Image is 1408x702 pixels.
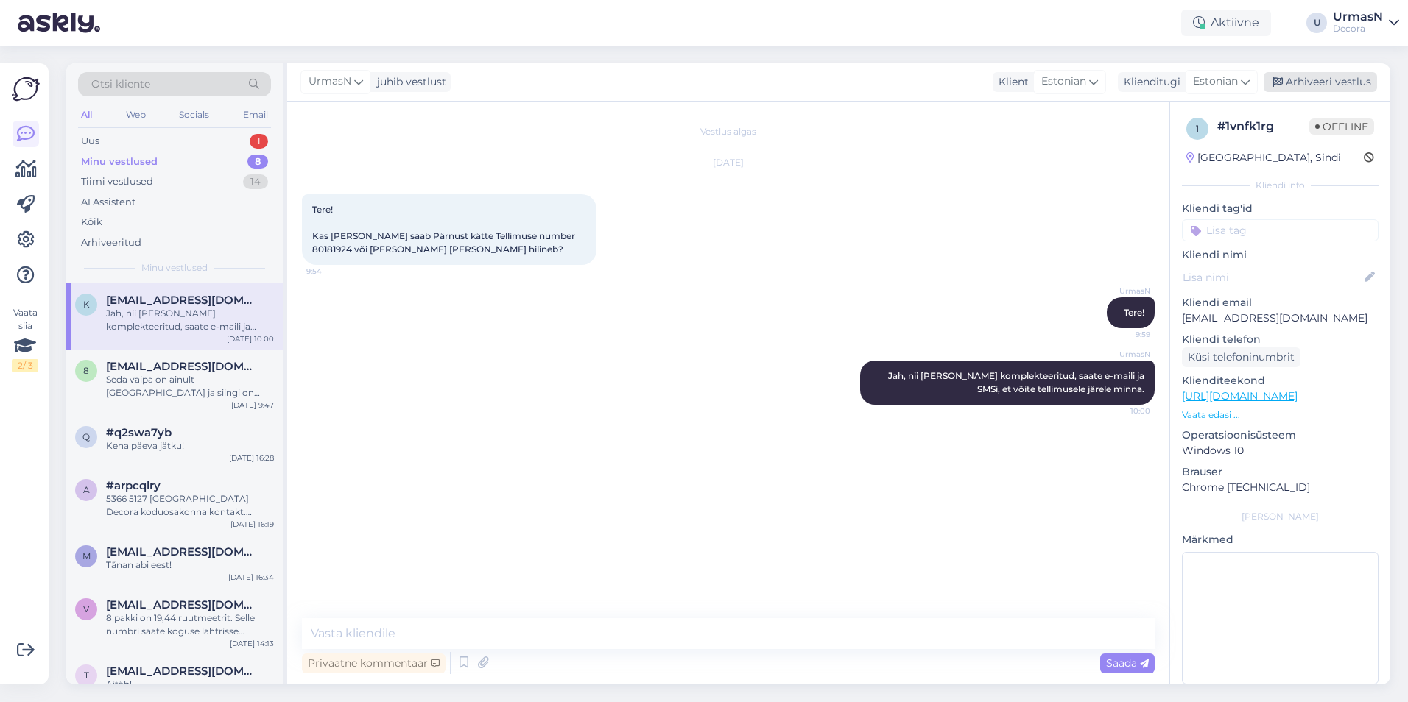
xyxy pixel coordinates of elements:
span: Jah, nii [PERSON_NAME] komplekteeritud, saate e-maili ja SMSi, et võite tellimusele järele minna. [888,370,1147,394]
p: Vaata edasi ... [1182,408,1379,422]
span: UrmasN [1095,349,1150,360]
div: # 1vnfk1rg [1217,118,1309,135]
div: juhib vestlust [371,74,446,90]
div: 8 [247,155,268,169]
span: q [82,431,90,442]
div: [DATE] 16:34 [228,572,274,583]
p: [EMAIL_ADDRESS][DOMAIN_NAME] [1182,311,1379,326]
p: Kliendi telefon [1182,332,1379,347]
span: Tere! [1124,307,1144,318]
div: 14 [243,174,268,189]
div: [DATE] 9:47 [231,400,274,411]
p: Klienditeekond [1182,373,1379,389]
span: v [83,603,89,614]
div: Email [240,105,271,124]
p: Märkmed [1182,532,1379,547]
div: Kõik [81,215,102,230]
div: Decora [1333,23,1383,35]
div: Klienditugi [1118,74,1180,90]
div: Tãnan abi eest! [106,559,274,572]
p: Windows 10 [1182,443,1379,458]
div: 5366 5127 [GEOGRAPHIC_DATA] Decora koduosakonna kontakt. Peaks nende [PERSON_NAME], osakonna tööt... [106,492,274,519]
div: U [1306,13,1327,33]
div: [GEOGRAPHIC_DATA], Sindi [1186,150,1341,166]
span: Offline [1309,118,1374,135]
div: Seda vaipa on ainult [GEOGRAPHIC_DATA] ja siingi on kogus nii väike, et tellida ei saa. Ainult lõ... [106,373,274,400]
span: 10:00 [1095,405,1150,416]
span: vdostojevskaja@gmail.com [106,598,259,611]
div: [DATE] 16:19 [230,519,274,530]
span: 9:59 [1095,329,1150,340]
span: t [84,670,89,681]
div: Socials [176,105,212,124]
span: Saada [1106,656,1149,670]
div: [DATE] 16:28 [229,453,274,464]
div: Aitäh! [106,678,274,691]
span: 8 [83,365,89,376]
div: Minu vestlused [81,155,158,169]
span: a [83,484,90,495]
div: Kena päeva jätku! [106,439,274,453]
span: Minu vestlused [141,261,208,274]
span: Otsi kliente [91,77,150,92]
span: Estonian [1193,74,1238,90]
a: UrmasNDecora [1333,11,1399,35]
div: Kliendi info [1182,179,1379,192]
p: Brauser [1182,464,1379,480]
div: Tiimi vestlused [81,174,153,189]
span: terippohla@gmail.com [106,664,259,678]
div: Jah, nii [PERSON_NAME] komplekteeritud, saate e-maili ja SMSi, et võite tellimusele järele minna. [106,307,274,333]
div: [DATE] 10:00 [227,333,274,344]
div: Vaata siia [12,306,38,372]
div: Arhiveeri vestlus [1264,72,1377,92]
span: Estonian [1041,74,1086,90]
div: Arhiveeritud [81,235,141,250]
span: Tere! Kas [PERSON_NAME] saab Pärnust kätte Tellimuse number 80181924 või [PERSON_NAME] [PERSON_NA... [312,204,577,255]
span: 8dkristina@gmail.com [106,360,259,373]
p: Chrome [TECHNICAL_ID] [1182,480,1379,495]
input: Lisa nimi [1183,269,1362,286]
div: Web [123,105,149,124]
div: Uus [81,134,99,149]
p: Operatsioonisüsteem [1182,428,1379,443]
span: UrmasN [1095,286,1150,297]
div: 1 [250,134,268,149]
div: 8 pakki on 19,44 ruutmeetrit. Selle numbri saate koguse lahtrisse sisestada. Selle koguse hind on... [106,611,274,638]
div: Privaatne kommentaar [302,653,446,673]
div: [DATE] [302,156,1155,169]
span: merle152@hotmail.com [106,545,259,559]
span: 1 [1196,123,1199,134]
span: k [83,299,90,310]
span: #q2swa7yb [106,426,172,439]
p: Kliendi tag'id [1182,201,1379,216]
a: [URL][DOMAIN_NAME] [1182,389,1298,403]
span: #arpcqlry [106,479,161,492]
div: [DATE] 14:13 [230,638,274,649]
p: Kliendi nimi [1182,247,1379,263]
div: All [78,105,95,124]
div: UrmasN [1333,11,1383,23]
p: Kliendi email [1182,295,1379,311]
div: [PERSON_NAME] [1182,510,1379,523]
span: 9:54 [306,266,362,277]
div: Aktiivne [1181,10,1271,36]
span: UrmasN [309,74,351,90]
div: Vestlus algas [302,125,1155,138]
div: Küsi telefoninumbrit [1182,347,1300,367]
input: Lisa tag [1182,219,1379,241]
span: m [82,550,91,561]
div: Klient [993,74,1029,90]
div: AI Assistent [81,195,135,210]
span: kaimo.lorents@hotmail.com [106,294,259,307]
img: Askly Logo [12,75,40,103]
div: 2 / 3 [12,359,38,372]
